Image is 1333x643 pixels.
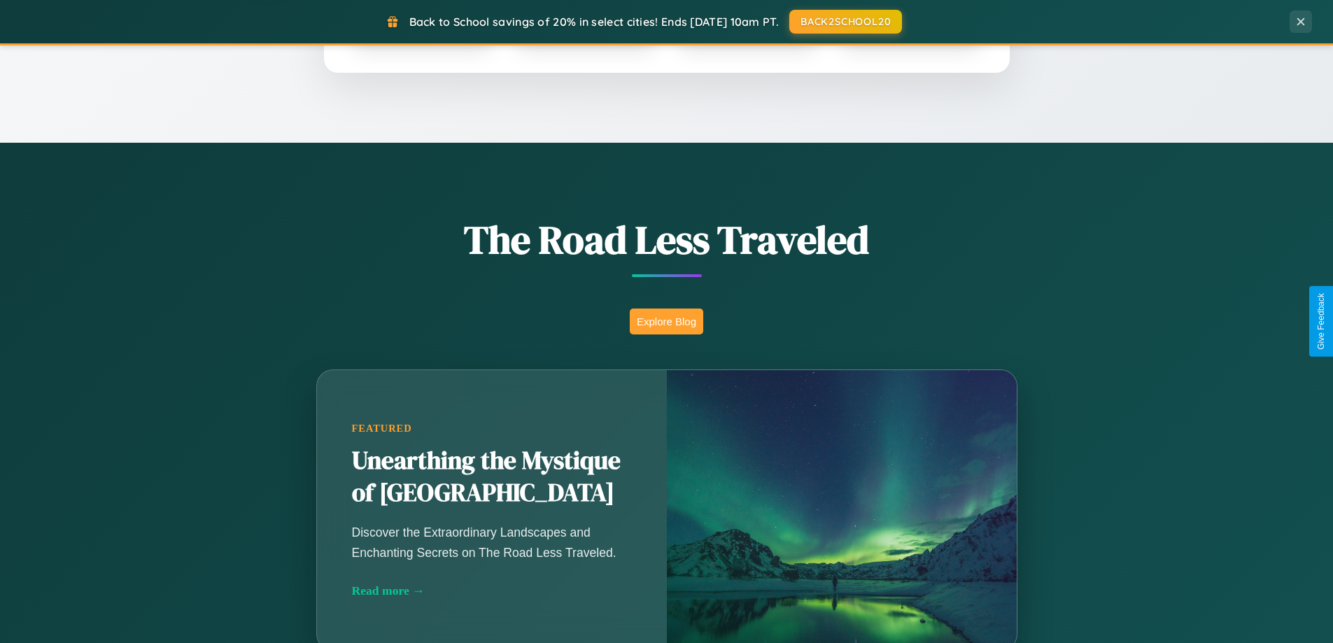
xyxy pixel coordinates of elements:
[352,523,632,562] p: Discover the Extraordinary Landscapes and Enchanting Secrets on The Road Less Traveled.
[352,584,632,598] div: Read more →
[247,213,1087,267] h1: The Road Less Traveled
[1316,293,1326,350] div: Give Feedback
[630,309,703,334] button: Explore Blog
[352,445,632,509] h2: Unearthing the Mystique of [GEOGRAPHIC_DATA]
[352,423,632,434] div: Featured
[789,10,902,34] button: BACK2SCHOOL20
[409,15,779,29] span: Back to School savings of 20% in select cities! Ends [DATE] 10am PT.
